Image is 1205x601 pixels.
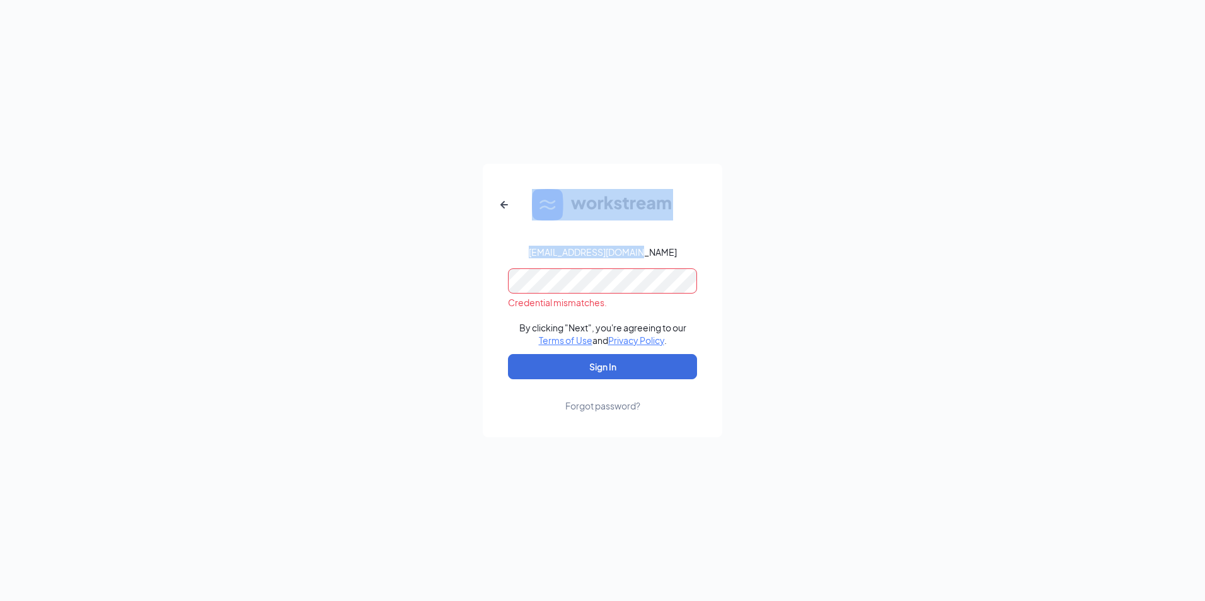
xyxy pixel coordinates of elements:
div: Credential mismatches. [508,296,697,309]
button: ArrowLeftNew [489,190,519,220]
img: WS logo and Workstream text [532,189,673,220]
svg: ArrowLeftNew [497,197,512,212]
div: By clicking "Next", you're agreeing to our and . [519,321,686,346]
div: [EMAIL_ADDRESS][DOMAIN_NAME] [529,246,677,258]
a: Privacy Policy [608,335,664,346]
button: Sign In [508,354,697,379]
a: Forgot password? [565,379,640,412]
a: Terms of Use [539,335,592,346]
div: Forgot password? [565,399,640,412]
